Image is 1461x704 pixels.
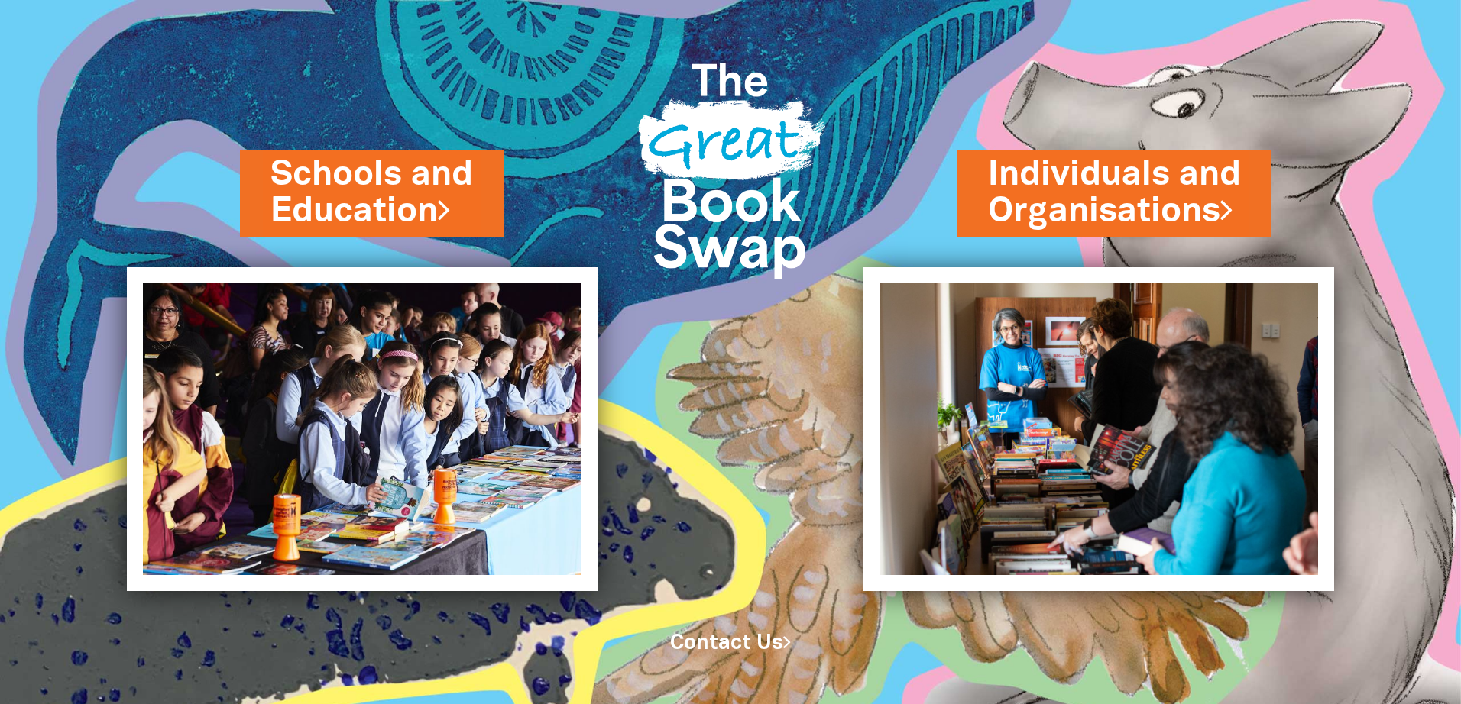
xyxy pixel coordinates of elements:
img: Schools and Education [127,267,597,591]
a: Schools andEducation [270,150,473,235]
img: Great Bookswap logo [620,18,841,311]
a: Individuals andOrganisations [988,150,1241,235]
img: Individuals and Organisations [863,267,1333,591]
a: Contact Us [670,634,791,653]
